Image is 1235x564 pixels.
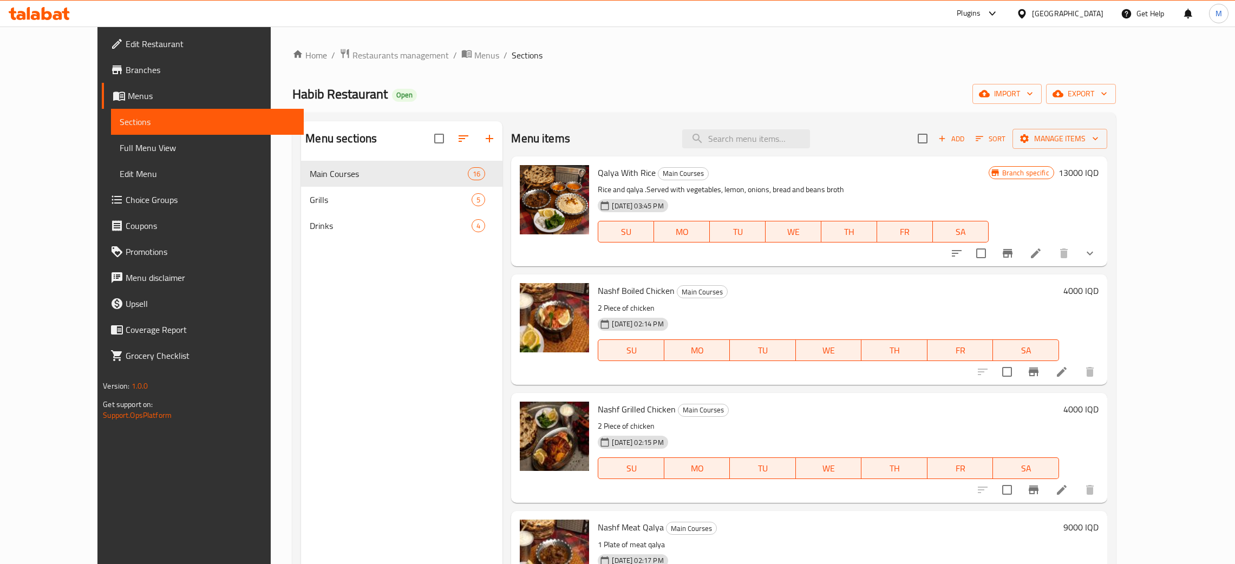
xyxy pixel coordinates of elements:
button: SA [933,221,989,242]
a: Menus [102,83,304,109]
div: Main Courses [658,167,709,180]
button: delete [1051,240,1077,266]
nav: breadcrumb [292,48,1115,62]
span: TU [734,461,792,476]
button: FR [927,339,994,361]
a: Full Menu View [111,135,304,161]
span: Menu disclaimer [126,271,295,284]
button: SU [598,457,664,479]
img: Nashf Grilled Chicken [520,402,589,471]
span: MO [669,461,726,476]
button: show more [1077,240,1103,266]
span: Main Courses [666,522,716,535]
button: Sort [973,130,1008,147]
li: / [504,49,507,62]
button: import [972,84,1042,104]
span: Add [937,133,966,145]
li: / [453,49,457,62]
button: Branch-specific-item [1021,477,1047,503]
a: Promotions [102,239,304,265]
span: Habib Restaurant [292,82,388,106]
span: 16 [468,169,485,179]
h6: 4000 IQD [1063,283,1099,298]
a: Coverage Report [102,317,304,343]
h6: 13000 IQD [1058,165,1099,180]
nav: Menu sections [301,156,502,243]
span: [DATE] 03:45 PM [607,201,668,211]
button: Manage items [1012,129,1107,149]
span: Main Courses [678,404,728,416]
span: export [1055,87,1107,101]
div: [GEOGRAPHIC_DATA] [1032,8,1103,19]
span: Select to update [970,242,992,265]
h6: 4000 IQD [1063,402,1099,417]
button: sort-choices [944,240,970,266]
button: TU [730,457,796,479]
a: Branches [102,57,304,83]
span: Grills [310,193,472,206]
div: Main Courses [666,522,717,535]
span: MO [658,224,705,240]
span: Get support on: [103,397,153,411]
span: SU [603,343,659,358]
button: TH [821,221,877,242]
button: delete [1077,359,1103,385]
button: Add [934,130,969,147]
button: FR [877,221,933,242]
span: Main Courses [677,286,727,298]
div: items [472,193,485,206]
span: SA [997,343,1055,358]
button: Add section [476,126,502,152]
button: TH [861,457,927,479]
span: Coupons [126,219,295,232]
div: Main Courses16 [301,161,502,187]
button: MO [664,339,730,361]
span: FR [932,461,989,476]
span: SA [937,224,984,240]
span: WE [800,461,858,476]
span: TH [866,461,923,476]
p: Rice and qalya .Served with vegetables, lemon, onions, bread and beans broth [598,183,988,196]
li: / [331,49,335,62]
span: Nashf Boiled Chicken [598,283,675,299]
button: SU [598,339,664,361]
span: Select to update [996,478,1018,501]
span: Promotions [126,245,295,258]
span: Choice Groups [126,193,295,206]
span: WE [770,224,817,240]
span: Edit Restaurant [126,37,295,50]
span: Sort [976,133,1005,145]
div: Open [392,89,417,102]
div: Plugins [957,7,981,20]
img: Qalya With Rice [520,165,589,234]
button: FR [927,457,994,479]
span: 5 [472,195,485,205]
span: SU [603,224,650,240]
button: Branch-specific-item [995,240,1021,266]
span: Sections [512,49,543,62]
span: M [1216,8,1222,19]
span: Upsell [126,297,295,310]
span: Menus [474,49,499,62]
span: Nashf Meat Qalya [598,519,664,535]
a: Edit menu item [1055,365,1068,378]
span: Sections [120,115,295,128]
span: TU [734,343,792,358]
h2: Menu sections [305,130,377,147]
span: Branches [126,63,295,76]
span: Open [392,90,417,100]
span: Restaurants management [352,49,449,62]
p: 2 Piece of chicken [598,419,1058,433]
a: Home [292,49,327,62]
span: Manage items [1021,132,1099,146]
a: Edit menu item [1029,247,1042,260]
img: Nashf Boiled Chicken [520,283,589,352]
span: Version: [103,379,129,393]
button: TH [861,339,927,361]
p: 1 Plate of meat qalya [598,538,1058,552]
a: Edit menu item [1055,483,1068,496]
span: Drinks [310,219,472,232]
span: [DATE] 02:14 PM [607,319,668,329]
span: TH [866,343,923,358]
button: export [1046,84,1116,104]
